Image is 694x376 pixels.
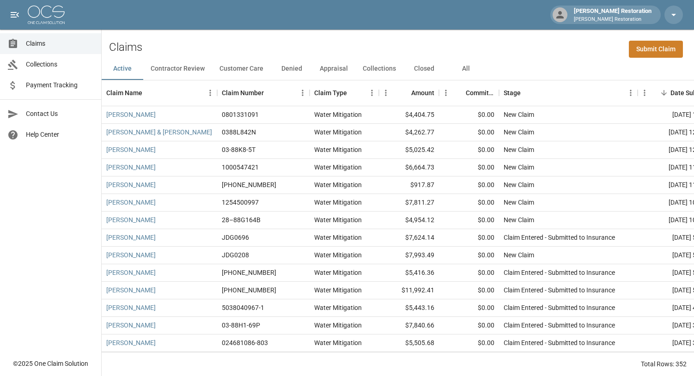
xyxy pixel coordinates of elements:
[439,282,499,299] div: $0.00
[222,198,259,207] div: 1254500997
[638,86,651,100] button: Menu
[411,80,434,106] div: Amount
[499,80,638,106] div: Stage
[102,58,143,80] button: Active
[106,338,156,347] a: [PERSON_NAME]
[222,145,256,154] div: 03-88K8-5T
[379,106,439,124] div: $4,404.75
[439,124,499,141] div: $0.00
[314,338,362,347] div: Water Mitigation
[504,303,615,312] div: Claim Entered - Submitted to Insurance
[629,41,683,58] a: Submit Claim
[106,303,156,312] a: [PERSON_NAME]
[439,80,499,106] div: Committed Amount
[504,198,534,207] div: New Claim
[314,127,362,137] div: Water Mitigation
[106,250,156,260] a: [PERSON_NAME]
[310,80,379,106] div: Claim Type
[355,58,403,80] button: Collections
[222,321,260,330] div: 03-88H1-69P
[296,86,310,100] button: Menu
[439,334,499,352] div: $0.00
[13,359,88,368] div: © 2025 One Claim Solution
[314,250,362,260] div: Water Mitigation
[504,250,534,260] div: New Claim
[403,58,445,80] button: Closed
[439,299,499,317] div: $0.00
[212,58,271,80] button: Customer Care
[222,215,261,224] div: 28–88G164B
[314,268,362,277] div: Water Mitigation
[26,39,94,49] span: Claims
[106,321,156,330] a: [PERSON_NAME]
[504,110,534,119] div: New Claim
[26,109,94,119] span: Contact Us
[445,58,487,80] button: All
[28,6,65,24] img: ocs-logo-white-transparent.png
[453,86,466,99] button: Sort
[379,176,439,194] div: $917.87
[222,285,276,295] div: 01-009-109460
[624,86,638,100] button: Menu
[106,268,156,277] a: [PERSON_NAME]
[439,264,499,282] div: $0.00
[102,58,694,80] div: dynamic tabs
[222,338,268,347] div: 024681086-803
[222,250,249,260] div: JDG0208
[106,145,156,154] a: [PERSON_NAME]
[379,80,439,106] div: Amount
[657,86,670,99] button: Sort
[106,198,156,207] a: [PERSON_NAME]
[314,145,362,154] div: Water Mitigation
[6,6,24,24] button: open drawer
[439,212,499,229] div: $0.00
[466,80,494,106] div: Committed Amount
[379,264,439,282] div: $5,416.36
[504,80,521,106] div: Stage
[106,110,156,119] a: [PERSON_NAME]
[379,317,439,334] div: $7,840.66
[222,180,276,189] div: 01-009-127956
[312,58,355,80] button: Appraisal
[504,180,534,189] div: New Claim
[203,86,217,100] button: Menu
[439,247,499,264] div: $0.00
[314,198,362,207] div: Water Mitigation
[109,41,142,54] h2: Claims
[379,86,393,100] button: Menu
[379,124,439,141] div: $4,262.77
[222,110,259,119] div: 0801331091
[641,359,687,369] div: Total Rows: 352
[439,86,453,100] button: Menu
[439,106,499,124] div: $0.00
[26,60,94,69] span: Collections
[222,80,264,106] div: Claim Number
[521,86,534,99] button: Sort
[222,303,264,312] div: 5038040967-1
[222,163,259,172] div: 1000547421
[570,6,655,23] div: [PERSON_NAME] Restoration
[379,299,439,317] div: $5,443.16
[217,80,310,106] div: Claim Number
[314,321,362,330] div: Water Mitigation
[379,229,439,247] div: $7,624.14
[504,285,615,295] div: Claim Entered - Submitted to Insurance
[504,145,534,154] div: New Claim
[106,163,156,172] a: [PERSON_NAME]
[365,86,379,100] button: Menu
[504,127,534,137] div: New Claim
[439,141,499,159] div: $0.00
[379,212,439,229] div: $4,954.12
[314,110,362,119] div: Water Mitigation
[106,180,156,189] a: [PERSON_NAME]
[314,233,362,242] div: Water Mitigation
[504,233,615,242] div: Claim Entered - Submitted to Insurance
[106,127,212,137] a: [PERSON_NAME] & [PERSON_NAME]
[504,215,534,224] div: New Claim
[574,16,651,24] p: [PERSON_NAME] Restoration
[106,285,156,295] a: [PERSON_NAME]
[379,282,439,299] div: $11,992.41
[106,80,142,106] div: Claim Name
[439,194,499,212] div: $0.00
[439,159,499,176] div: $0.00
